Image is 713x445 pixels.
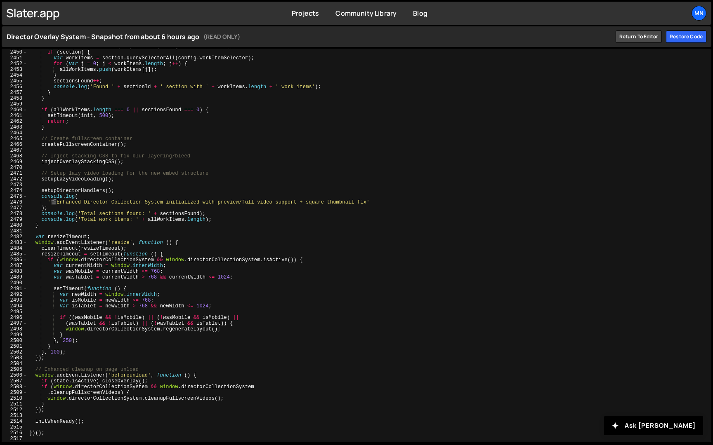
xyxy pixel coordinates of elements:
[604,416,703,435] button: Ask [PERSON_NAME]
[2,55,28,61] div: 2451
[2,211,28,217] div: 2478
[2,171,28,176] div: 2471
[2,246,28,251] div: 2484
[2,286,28,292] div: 2491
[2,124,28,130] div: 2463
[666,30,706,43] div: Restore code
[292,9,319,18] a: Projects
[2,396,28,401] div: 2510
[335,9,397,18] a: Community Library
[616,30,662,43] a: Return to editor
[2,142,28,148] div: 2466
[2,401,28,407] div: 2511
[2,90,28,96] div: 2457
[2,430,28,436] div: 2516
[2,367,28,372] div: 2505
[2,84,28,90] div: 2456
[2,384,28,390] div: 2508
[2,205,28,211] div: 2477
[2,349,28,355] div: 2502
[2,240,28,246] div: 2483
[2,49,28,55] div: 2450
[2,269,28,274] div: 2488
[2,165,28,171] div: 2470
[2,332,28,338] div: 2499
[2,297,28,303] div: 2493
[2,73,28,78] div: 2454
[2,413,28,419] div: 2513
[2,372,28,378] div: 2506
[2,321,28,326] div: 2497
[2,315,28,321] div: 2496
[2,338,28,344] div: 2500
[2,274,28,280] div: 2489
[2,101,28,107] div: 2459
[2,188,28,194] div: 2474
[2,148,28,153] div: 2467
[2,344,28,349] div: 2501
[2,119,28,124] div: 2462
[2,251,28,257] div: 2485
[2,309,28,315] div: 2495
[203,32,240,42] small: (READ ONLY)
[2,378,28,384] div: 2507
[2,292,28,297] div: 2492
[2,303,28,309] div: 2494
[2,419,28,424] div: 2514
[2,153,28,159] div: 2468
[2,280,28,286] div: 2490
[2,407,28,413] div: 2512
[2,263,28,269] div: 2487
[2,234,28,240] div: 2482
[2,424,28,430] div: 2515
[2,136,28,142] div: 2465
[2,130,28,136] div: 2464
[2,61,28,67] div: 2452
[2,217,28,222] div: 2479
[2,436,28,442] div: 2517
[692,6,706,21] a: MN
[2,182,28,188] div: 2473
[2,355,28,361] div: 2503
[2,67,28,73] div: 2453
[2,199,28,205] div: 2476
[2,257,28,263] div: 2486
[7,32,611,42] h1: Director Overlay System - Snapshot from about 6 hours ago
[2,96,28,101] div: 2458
[2,390,28,396] div: 2509
[413,9,427,18] a: Blog
[2,107,28,113] div: 2460
[2,222,28,228] div: 2480
[2,228,28,234] div: 2481
[2,194,28,199] div: 2475
[2,176,28,182] div: 2472
[2,78,28,84] div: 2455
[2,361,28,367] div: 2504
[2,326,28,332] div: 2498
[2,159,28,165] div: 2469
[2,113,28,119] div: 2461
